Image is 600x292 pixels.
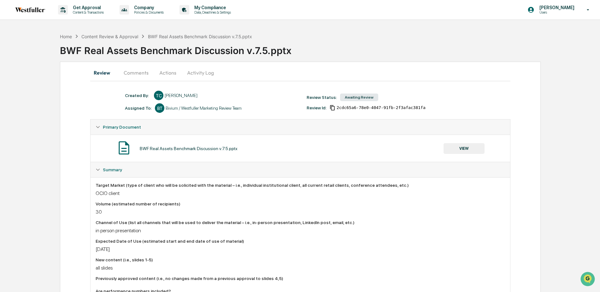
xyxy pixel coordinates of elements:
[96,190,505,196] div: OCIO client
[340,94,378,101] div: Awaiting Review
[16,29,104,35] input: Clear
[96,276,505,281] div: Previously approved content (i.e., no changes made from a previous approval to slides 4,5)
[534,10,578,15] p: Users
[444,143,485,154] button: VIEW
[140,146,238,151] div: BWF Real Assets Benchmark Discussion v.7.5.pptx
[116,140,132,156] img: Document Icon
[96,265,505,271] div: all slides
[44,107,76,112] a: Powered byPylon
[6,80,11,85] div: 🖐️
[4,89,42,100] a: 🔎Data Lookup
[91,135,510,162] div: Primary Document
[155,103,164,113] div: BT
[154,65,182,80] button: Actions
[103,125,141,130] span: Primary Document
[96,239,505,244] div: Expected Date of Use (estimated start and end date of use of material)
[4,77,43,88] a: 🖐️Preclearance
[534,5,578,10] p: [PERSON_NAME]
[307,105,326,110] div: Review Id:
[96,183,505,188] div: Target Market (type of client who will be solicited with the material – i.e., individual institut...
[81,34,138,39] div: Content Review & Approval
[68,10,107,15] p: Content & Transactions
[91,119,510,135] div: Primary Document
[182,65,219,80] button: Activity Log
[63,107,76,112] span: Pylon
[307,95,337,100] div: Review Status:
[96,201,505,206] div: Volume (estimated number of recipients)
[96,220,505,225] div: Channel of Use (list all channels that will be used to deliver the material – i.e., in-person pre...
[91,162,510,177] div: Summary
[6,48,18,60] img: 1746055101610-c473b297-6a78-478c-a979-82029cc54cd1
[6,92,11,97] div: 🔎
[189,10,234,15] p: Data, Deadlines & Settings
[154,91,163,100] div: TC
[43,77,81,88] a: 🗄️Attestations
[21,55,80,60] div: We're available if you need us!
[125,106,152,111] div: Assigned To:
[119,65,154,80] button: Comments
[96,209,505,215] div: 30
[166,106,242,111] div: Bivium / Westfuller Marketing Review Team
[129,5,167,10] p: Company
[13,80,41,86] span: Preclearance
[107,50,115,58] button: Start new chat
[60,34,72,39] div: Home
[60,40,600,56] div: BWF Real Assets Benchmark Discussion v.7.5.pptx
[46,80,51,85] div: 🗄️
[68,5,107,10] p: Get Approval
[90,65,119,80] button: Review
[13,92,40,98] span: Data Lookup
[580,271,597,288] iframe: Open customer support
[125,93,151,98] div: Created By: ‎ ‎
[6,13,115,23] p: How can we help?
[90,65,510,80] div: secondary tabs example
[96,257,505,262] div: New content (i.e., slides 1-5)
[165,93,197,98] div: [PERSON_NAME]
[96,228,505,234] div: in person presentation
[189,5,234,10] p: My Compliance
[148,34,252,39] div: BWF Real Assets Benchmark Discussion v.7.5.pptx
[96,246,505,252] div: [DATE]
[330,105,335,111] span: Copy Id
[52,80,78,86] span: Attestations
[129,10,167,15] p: Policies & Documents
[103,167,122,172] span: Summary
[337,105,426,110] span: 2cdc65a6-78e0-4047-91fb-2f3afac381fa
[15,7,45,12] img: logo
[21,48,103,55] div: Start new chat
